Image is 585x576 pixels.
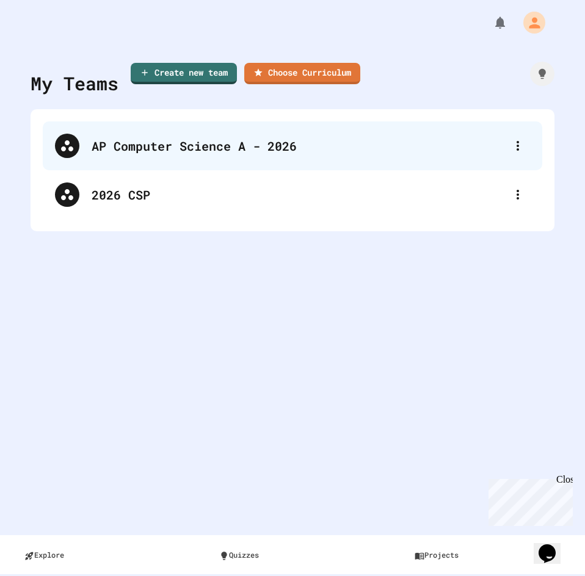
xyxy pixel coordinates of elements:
[534,527,573,564] iframe: chat widget
[470,12,511,33] div: My Notifications
[484,474,573,526] iframe: chat widget
[131,63,237,84] a: Create new team
[244,63,360,84] a: Choose Curriculum
[92,137,506,155] div: AP Computer Science A - 2026
[402,541,580,568] a: Projects
[43,121,542,170] div: AP Computer Science A - 2026
[207,541,385,568] a: Quizzes
[12,541,190,568] a: Explore
[31,70,118,97] div: My Teams
[511,9,548,37] div: My Account
[43,170,542,219] div: 2026 CSP
[92,185,506,204] div: 2026 CSP
[5,5,84,77] div: Chat with us now!Close
[530,62,554,86] div: How it works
